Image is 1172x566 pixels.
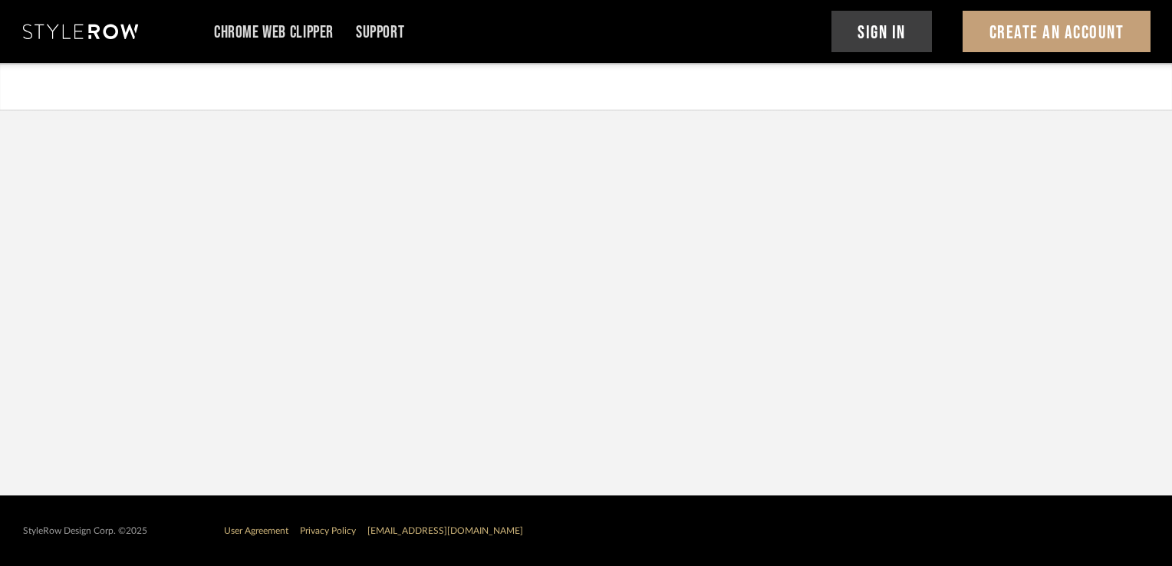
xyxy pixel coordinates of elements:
[23,525,147,537] div: StyleRow Design Corp. ©2025
[831,11,933,52] button: Sign In
[300,526,356,535] a: Privacy Policy
[214,26,334,39] a: Chrome Web Clipper
[224,526,288,535] a: User Agreement
[963,11,1151,52] button: Create An Account
[356,26,404,39] a: Support
[367,526,523,535] a: [EMAIL_ADDRESS][DOMAIN_NAME]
